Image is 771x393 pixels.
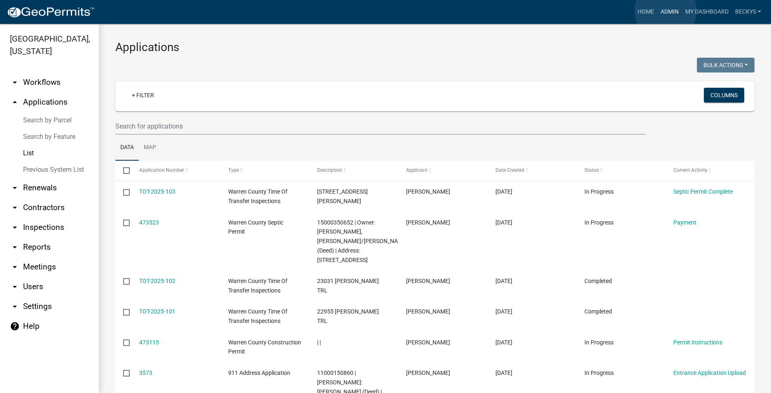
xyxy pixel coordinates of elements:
a: 3573 [139,370,152,376]
i: arrow_drop_down [10,77,20,87]
datatable-header-cell: Application Number [131,161,220,180]
datatable-header-cell: Applicant [398,161,487,180]
datatable-header-cell: Current Activity [666,161,755,180]
a: TOT-2025-103 [139,188,175,195]
a: My Dashboard [682,4,732,20]
span: 09/04/2025 [495,278,512,284]
span: Warren County Time Of Transfer Inspections [228,278,287,294]
span: Samuel juarez [406,339,450,346]
a: Data [115,135,139,161]
a: Septic Permit Complete [673,188,733,195]
a: Payment [673,219,696,226]
datatable-header-cell: Select [115,161,131,180]
i: arrow_drop_down [10,222,20,232]
datatable-header-cell: Status [577,161,666,180]
span: In Progress [584,188,614,195]
span: 09/04/2025 [495,219,512,226]
i: arrow_drop_down [10,262,20,272]
a: Permit Instructions [673,339,722,346]
datatable-header-cell: Description [309,161,398,180]
button: Bulk Actions [697,58,755,73]
span: Tyler Till [406,308,450,315]
span: Warren County Time Of Transfer Inspections [228,308,287,324]
a: Map [139,135,161,161]
span: Type [228,167,239,173]
span: Glen Bedwell [406,219,450,226]
a: TOT-2025-101 [139,308,175,315]
span: Warren County Time Of Transfer Inspections [228,188,287,204]
span: Current Activity [673,167,708,173]
span: Description [317,167,342,173]
span: Becky Schultz [406,370,450,376]
span: Warren County Septic Permit [228,219,283,235]
span: Status [584,167,599,173]
span: 3726 MCGREGOR ST [317,188,368,204]
span: 911 Address Application [228,370,290,376]
i: arrow_drop_down [10,242,20,252]
a: 473523 [139,219,159,226]
span: 09/03/2025 [495,370,512,376]
span: 15000350652 | Owner: STEWART, DREW ALLEN/KATELYN (Deed) | Address: 6815 50TH AVE [317,219,408,263]
span: | | [317,339,321,346]
button: Columns [704,88,744,103]
datatable-header-cell: Type [220,161,309,180]
span: Applicant [406,167,428,173]
input: Search for applications [115,118,646,135]
span: Date Created [495,167,524,173]
a: Home [634,4,657,20]
span: Tyler Till [406,188,450,195]
i: arrow_drop_up [10,97,20,107]
a: 473115 [139,339,159,346]
span: 22955 BUCHANAN TRL [317,308,379,324]
datatable-header-cell: Date Created [487,161,576,180]
h3: Applications [115,40,755,54]
i: arrow_drop_down [10,302,20,311]
a: + Filter [125,88,161,103]
span: Application Number [139,167,184,173]
span: In Progress [584,219,614,226]
span: 09/04/2025 [495,188,512,195]
a: Entrance Application Upload [673,370,746,376]
span: Warren County Construction Permit [228,339,301,355]
span: Completed [584,308,612,315]
a: Admin [657,4,682,20]
i: arrow_drop_down [10,282,20,292]
i: help [10,321,20,331]
i: arrow_drop_down [10,183,20,193]
a: TOT-2025-102 [139,278,175,284]
span: 09/03/2025 [495,339,512,346]
span: In Progress [584,339,614,346]
span: 23031 BUCHANAN TRL [317,278,379,294]
i: arrow_drop_down [10,203,20,213]
a: beckys [732,4,764,20]
span: 09/04/2025 [495,308,512,315]
span: Tyler Till [406,278,450,284]
span: Completed [584,278,612,284]
span: In Progress [584,370,614,376]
